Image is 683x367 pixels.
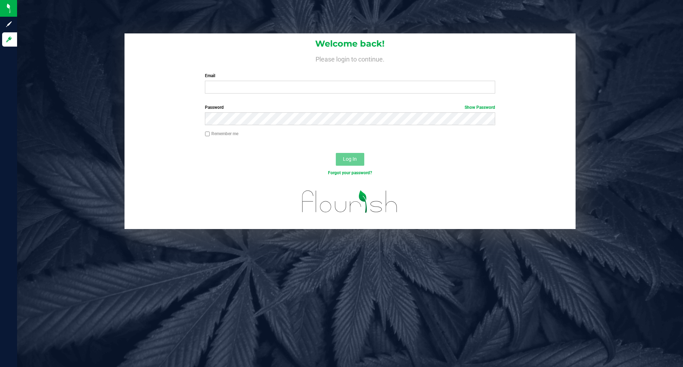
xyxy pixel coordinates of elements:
[205,132,210,137] input: Remember me
[5,21,12,28] inline-svg: Sign up
[125,39,576,48] h1: Welcome back!
[205,105,224,110] span: Password
[328,170,372,175] a: Forgot your password?
[205,73,495,79] label: Email
[343,156,357,162] span: Log In
[125,54,576,63] h4: Please login to continue.
[336,153,364,166] button: Log In
[5,36,12,43] inline-svg: Log in
[465,105,495,110] a: Show Password
[205,131,238,137] label: Remember me
[293,183,406,220] img: flourish_logo.svg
